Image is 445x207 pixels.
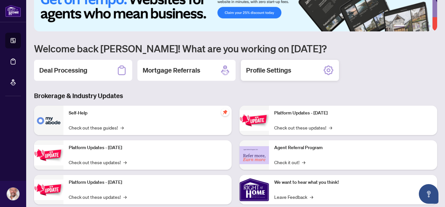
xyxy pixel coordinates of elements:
[7,188,19,200] img: Profile Icon
[412,25,415,27] button: 3
[39,66,87,75] h2: Deal Processing
[329,124,332,131] span: →
[274,193,313,200] a: Leave Feedback→
[394,25,404,27] button: 1
[69,193,127,200] a: Check out these updates!→
[5,5,21,17] img: logo
[69,124,124,131] a: Check out these guides!→
[274,179,432,186] p: We want to hear what you think!
[69,144,226,151] p: Platform Updates - [DATE]
[274,110,432,117] p: Platform Updates - [DATE]
[310,193,313,200] span: →
[69,159,127,166] a: Check out these updates!→
[221,108,229,116] span: pushpin
[274,159,305,166] a: Check it out!→
[120,124,124,131] span: →
[246,66,291,75] h2: Profile Settings
[123,193,127,200] span: →
[143,66,200,75] h2: Mortgage Referrals
[274,144,432,151] p: Agent Referral Program
[302,159,305,166] span: →
[423,25,425,27] button: 5
[69,110,226,117] p: Self-Help
[418,25,420,27] button: 4
[34,42,437,55] h1: Welcome back [PERSON_NAME]! What are you working on [DATE]?
[34,145,63,165] img: Platform Updates - September 16, 2025
[69,179,226,186] p: Platform Updates - [DATE]
[419,184,438,204] button: Open asap
[34,180,63,200] img: Platform Updates - July 21, 2025
[123,159,127,166] span: →
[34,106,63,135] img: Self-Help
[240,110,269,131] img: Platform Updates - June 23, 2025
[34,91,437,100] h3: Brokerage & Industry Updates
[240,175,269,204] img: We want to hear what you think!
[240,146,269,164] img: Agent Referral Program
[407,25,410,27] button: 2
[428,25,431,27] button: 6
[274,124,332,131] a: Check out these updates!→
